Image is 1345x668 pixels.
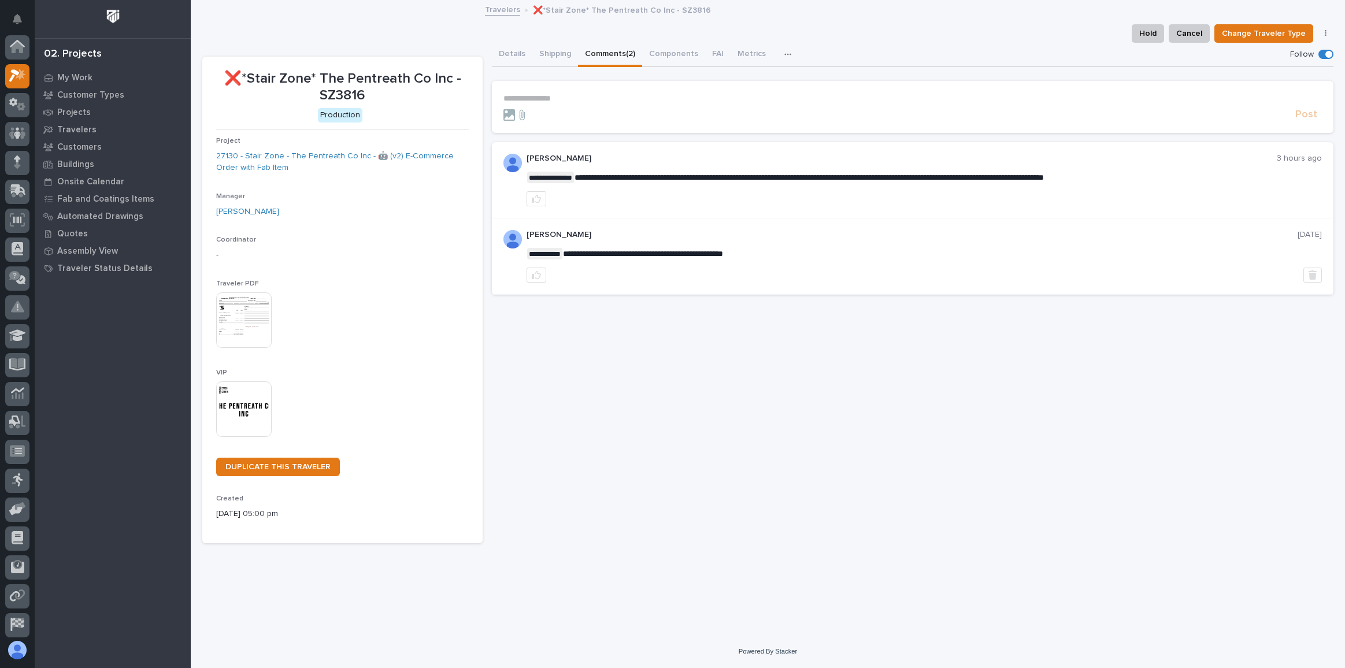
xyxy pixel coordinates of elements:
[35,242,191,259] a: Assembly View
[35,207,191,225] a: Automated Drawings
[527,230,1298,240] p: [PERSON_NAME]
[1290,50,1314,60] p: Follow
[578,43,642,67] button: Comments (2)
[57,264,153,274] p: Traveler Status Details
[216,369,227,376] span: VIP
[35,173,191,190] a: Onsite Calendar
[532,43,578,67] button: Shipping
[485,2,520,16] a: Travelers
[57,90,124,101] p: Customer Types
[1214,24,1313,43] button: Change Traveler Type
[57,159,94,170] p: Buildings
[642,43,705,67] button: Components
[35,121,191,138] a: Travelers
[35,155,191,173] a: Buildings
[216,193,245,200] span: Manager
[216,70,469,104] p: ❌*Stair Zone* The Pentreath Co Inc - SZ3816
[216,249,469,261] p: -
[1132,24,1164,43] button: Hold
[318,108,362,123] div: Production
[35,69,191,86] a: My Work
[1169,24,1210,43] button: Cancel
[216,150,469,175] a: 27130 - Stair Zone - The Pentreath Co Inc - 🤖 (v2) E-Commerce Order with Fab Item
[57,229,88,239] p: Quotes
[1277,154,1322,164] p: 3 hours ago
[57,211,143,222] p: Automated Drawings
[216,138,240,144] span: Project
[705,43,731,67] button: FAI
[35,190,191,207] a: Fab and Coatings Items
[225,463,331,471] span: DUPLICATE THIS TRAVELER
[44,48,102,61] div: 02. Projects
[102,6,124,27] img: Workspace Logo
[57,142,102,153] p: Customers
[216,508,469,520] p: [DATE] 05:00 pm
[216,236,256,243] span: Coordinator
[1291,108,1322,121] button: Post
[35,225,191,242] a: Quotes
[57,194,154,205] p: Fab and Coatings Items
[57,125,97,135] p: Travelers
[527,154,1277,164] p: [PERSON_NAME]
[216,495,243,502] span: Created
[1139,27,1157,40] span: Hold
[57,107,91,118] p: Projects
[57,177,124,187] p: Onsite Calendar
[503,154,522,172] img: AOh14GjpcA6ydKGAvwfezp8OhN30Q3_1BHk5lQOeczEvCIoEuGETHm2tT-JUDAHyqffuBe4ae2BInEDZwLlH3tcCd_oYlV_i4...
[739,648,797,655] a: Powered By Stacker
[1298,230,1322,240] p: [DATE]
[731,43,773,67] button: Metrics
[1222,27,1306,40] span: Change Traveler Type
[35,138,191,155] a: Customers
[1176,27,1202,40] span: Cancel
[216,458,340,476] a: DUPLICATE THIS TRAVELER
[216,206,279,218] a: [PERSON_NAME]
[5,638,29,662] button: users-avatar
[1303,268,1322,283] button: Delete post
[533,3,711,16] p: ❌*Stair Zone* The Pentreath Co Inc - SZ3816
[527,268,546,283] button: like this post
[503,230,522,248] img: ALV-UjUW5P6fp_EKJDib9bSu4i9siC2VWaYoJ4wmsxqwS8ugEzqt2jUn7pYeYhA5TGr5A6D3IzuemHUGlvM5rCUNVp4NrpVac...
[35,259,191,277] a: Traveler Status Details
[216,280,259,287] span: Traveler PDF
[527,191,546,206] button: like this post
[492,43,532,67] button: Details
[57,73,92,83] p: My Work
[35,86,191,103] a: Customer Types
[5,7,29,31] button: Notifications
[14,14,29,32] div: Notifications
[57,246,118,257] p: Assembly View
[35,103,191,121] a: Projects
[1295,108,1317,121] span: Post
